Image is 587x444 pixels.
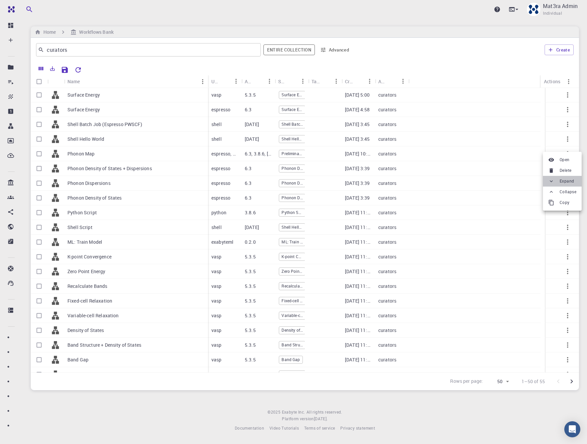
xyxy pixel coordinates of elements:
span: Delete [560,167,571,174]
span: Open [560,156,570,163]
span: Support [14,5,38,11]
span: Expand [560,178,574,185]
div: Open Intercom Messenger [564,421,580,437]
span: Collapse [560,189,576,195]
span: Copy [560,199,570,206]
